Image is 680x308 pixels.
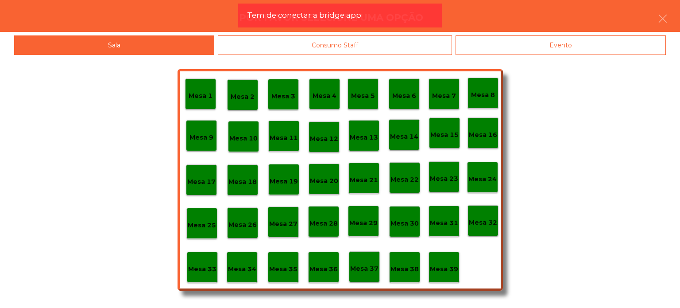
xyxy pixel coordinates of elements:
[228,177,257,187] p: Mesa 18
[188,220,216,230] p: Mesa 25
[189,91,212,101] p: Mesa 1
[469,218,497,228] p: Mesa 32
[390,175,419,185] p: Mesa 22
[392,91,416,101] p: Mesa 6
[270,176,298,187] p: Mesa 19
[468,174,497,184] p: Mesa 24
[430,174,458,184] p: Mesa 23
[310,134,338,144] p: Mesa 12
[430,264,458,274] p: Mesa 39
[430,218,458,228] p: Mesa 31
[187,177,216,187] p: Mesa 17
[350,264,379,274] p: Mesa 37
[269,264,297,274] p: Mesa 35
[471,90,495,100] p: Mesa 8
[231,92,255,102] p: Mesa 2
[218,35,452,55] div: Consumo Staff
[247,10,361,21] span: Tem de conectar a bridge app
[350,175,378,185] p: Mesa 21
[188,264,216,274] p: Mesa 33
[309,264,338,274] p: Mesa 36
[269,219,297,229] p: Mesa 27
[430,130,459,140] p: Mesa 15
[229,133,258,144] p: Mesa 10
[228,264,256,274] p: Mesa 34
[189,133,213,143] p: Mesa 9
[14,35,214,55] div: Sala
[228,220,257,230] p: Mesa 26
[349,218,378,228] p: Mesa 29
[351,91,375,101] p: Mesa 5
[350,133,378,143] p: Mesa 13
[270,133,298,143] p: Mesa 11
[309,218,338,229] p: Mesa 28
[271,91,295,101] p: Mesa 3
[310,176,338,186] p: Mesa 20
[390,218,419,229] p: Mesa 30
[390,132,418,142] p: Mesa 14
[390,264,419,274] p: Mesa 38
[432,91,456,101] p: Mesa 7
[456,35,666,55] div: Evento
[469,130,497,140] p: Mesa 16
[313,91,336,101] p: Mesa 4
